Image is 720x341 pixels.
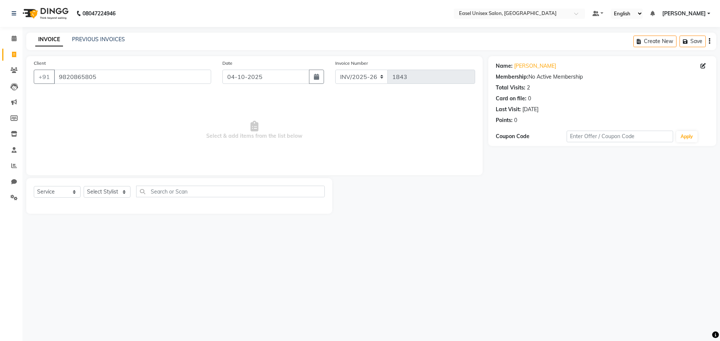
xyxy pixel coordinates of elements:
button: Create New [633,36,676,47]
div: Last Visit: [496,106,521,113]
label: Date [222,60,232,67]
div: 0 [528,95,531,103]
div: [DATE] [522,106,538,113]
a: PREVIOUS INVOICES [72,36,125,43]
div: 2 [527,84,530,92]
div: Name: [496,62,513,70]
input: Enter Offer / Coupon Code [567,131,673,142]
b: 08047224946 [82,3,115,24]
a: INVOICE [35,33,63,46]
a: [PERSON_NAME] [514,62,556,70]
button: Save [679,36,706,47]
input: Search by Name/Mobile/Email/Code [54,70,211,84]
div: Points: [496,116,513,124]
div: Membership: [496,73,528,81]
div: Coupon Code [496,133,567,140]
div: Total Visits: [496,84,525,92]
label: Client [34,60,46,67]
div: 0 [514,116,517,124]
label: Invoice Number [335,60,368,67]
input: Search or Scan [136,186,325,197]
div: No Active Membership [496,73,709,81]
button: Apply [676,131,697,142]
div: Card on file: [496,95,526,103]
button: +91 [34,70,55,84]
span: [PERSON_NAME] [662,10,706,18]
span: Select & add items from the list below [34,93,475,168]
img: logo [19,3,70,24]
